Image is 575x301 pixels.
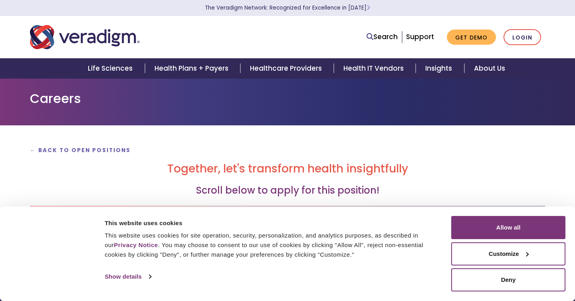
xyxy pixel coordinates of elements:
a: ← Back to Open Positions [30,147,131,154]
a: Login [504,29,541,46]
h1: Careers [30,91,545,106]
a: Get Demo [447,30,496,45]
div: This website uses cookies [105,218,442,228]
a: Search [367,32,398,42]
a: Healthcare Providers [240,58,334,79]
h2: Together, let's transform health insightfully [30,162,545,176]
img: Veradigm logo [30,24,140,50]
h3: Scroll below to apply for this position! [30,185,545,196]
div: This website uses cookies for site operation, security, personalization, and analytics purposes, ... [105,231,442,259]
button: Allow all [451,216,565,239]
button: Customize [451,242,565,265]
a: Insights [416,58,464,79]
a: Privacy Notice [114,242,158,248]
a: Health IT Vendors [334,58,416,79]
a: The Veradigm Network: Recognized for Excellence in [DATE]Learn More [205,4,370,12]
button: Deny [451,268,565,291]
a: Show details [105,271,151,283]
a: Life Sciences [78,58,145,79]
span: Learn More [367,4,370,12]
a: Support [406,32,434,42]
a: Health Plans + Payers [145,58,240,79]
a: About Us [464,58,515,79]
